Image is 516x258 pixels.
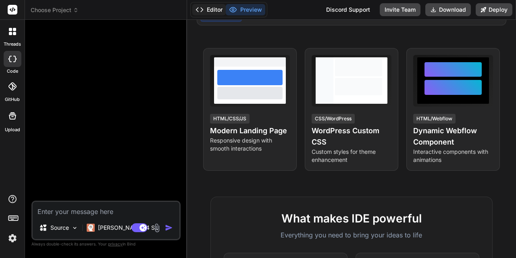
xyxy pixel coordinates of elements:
p: Responsive design with smooth interactions [210,136,290,153]
img: icon [165,224,173,232]
img: Claude 4 Sonnet [87,224,95,232]
span: Choose Project [31,6,79,14]
h4: Dynamic Webflow Component [413,125,493,148]
button: Preview [226,4,265,15]
button: Invite Team [380,3,420,16]
p: Everything you need to bring your ideas to life [224,230,479,240]
label: GitHub [5,96,20,103]
div: HTML/Webflow [413,114,456,124]
h4: Modern Landing Page [210,125,290,136]
img: Pick Models [71,224,78,231]
h4: WordPress Custom CSS [312,125,391,148]
div: HTML/CSS/JS [210,114,250,124]
img: attachment [152,223,162,233]
div: CSS/WordPress [312,114,355,124]
label: Upload [5,126,20,133]
label: threads [4,41,21,48]
p: Source [50,224,69,232]
img: settings [6,231,19,245]
p: Interactive components with animations [413,148,493,164]
p: Custom styles for theme enhancement [312,148,391,164]
label: code [7,68,18,75]
p: [PERSON_NAME] 4 S.. [98,224,158,232]
h2: What makes IDE powerful [224,210,479,227]
div: Discord Support [321,3,375,16]
span: privacy [108,241,123,246]
button: Editor [192,4,226,15]
button: Deploy [476,3,512,16]
p: Always double-check its answers. Your in Bind [31,240,181,248]
button: Download [425,3,471,16]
